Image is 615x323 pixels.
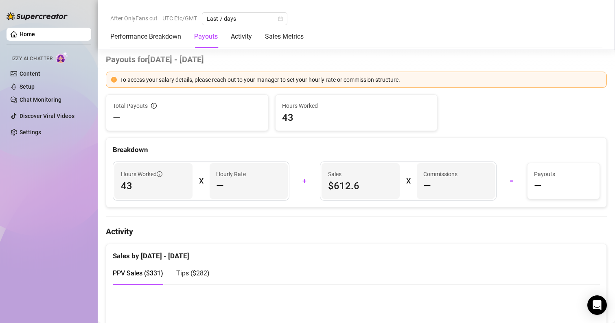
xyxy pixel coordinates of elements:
span: — [423,179,431,192]
a: Chat Monitoring [20,96,61,103]
a: Content [20,70,40,77]
span: $612.6 [328,179,393,192]
a: Home [20,31,35,37]
span: exclamation-circle [111,77,117,83]
div: Performance Breakdown [110,32,181,41]
div: + [294,175,315,188]
span: Izzy AI Chatter [11,55,53,63]
div: Sales Metrics [265,32,304,41]
span: 43 [282,111,431,124]
span: UTC Etc/GMT [162,12,197,24]
span: Tips ( $282 ) [176,269,210,277]
span: Hours Worked [282,101,431,110]
div: X [406,175,410,188]
span: calendar [278,16,283,21]
a: Discover Viral Videos [20,113,74,119]
div: Sales by [DATE] - [DATE] [113,244,600,262]
div: X [199,175,203,188]
span: After OnlyFans cut [110,12,158,24]
h4: Activity [106,226,607,237]
span: — [216,179,224,192]
span: Hours Worked [121,170,162,179]
span: Total Payouts [113,101,148,110]
div: = [501,175,522,188]
a: Settings [20,129,41,135]
span: 43 [121,179,186,192]
a: Setup [20,83,35,90]
span: info-circle [151,103,157,109]
div: To access your salary details, please reach out to your manager to set your hourly rate or commis... [120,75,602,84]
div: Breakdown [113,144,600,155]
article: Commissions [423,170,457,179]
span: PPV Sales ( $331 ) [113,269,163,277]
span: Last 7 days [207,13,282,25]
span: — [113,111,120,124]
div: Payouts [194,32,218,41]
article: Hourly Rate [216,170,246,179]
span: Payouts [534,170,593,179]
div: Open Intercom Messenger [587,295,607,315]
img: AI Chatter [56,52,68,63]
span: info-circle [157,171,162,177]
span: Sales [328,170,393,179]
h4: Payouts for [DATE] - [DATE] [106,54,607,65]
div: Activity [231,32,252,41]
img: logo-BBDzfeDw.svg [7,12,68,20]
span: — [534,179,542,192]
